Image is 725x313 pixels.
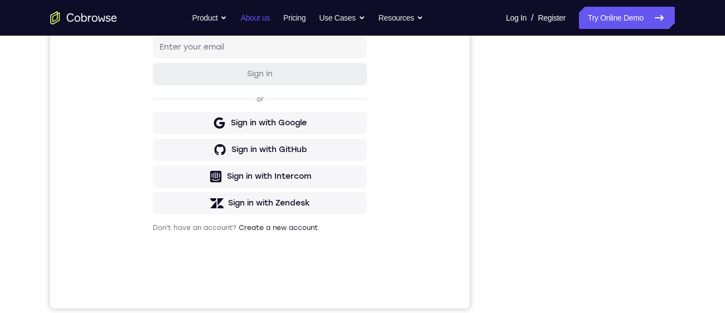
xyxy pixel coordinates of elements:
[192,7,228,29] button: Product
[181,209,257,220] div: Sign in with GitHub
[181,182,257,193] div: Sign in with Google
[50,11,117,25] a: Go to the home page
[103,230,317,252] button: Sign in with Intercom
[188,288,268,296] a: Create a new account
[531,11,533,25] span: /
[103,76,317,92] h1: Sign in to your account
[579,7,675,29] a: Try Online Demo
[103,128,317,150] button: Sign in
[178,262,260,273] div: Sign in with Zendesk
[283,7,306,29] a: Pricing
[103,257,317,279] button: Sign in with Zendesk
[506,7,526,29] a: Log In
[109,106,310,118] input: Enter your email
[204,159,216,168] p: or
[103,203,317,226] button: Sign in with GitHub
[177,236,261,247] div: Sign in with Intercom
[538,7,565,29] a: Register
[319,7,365,29] button: Use Cases
[103,288,317,297] p: Don't have an account?
[240,7,269,29] a: About us
[103,177,317,199] button: Sign in with Google
[379,7,424,29] button: Resources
